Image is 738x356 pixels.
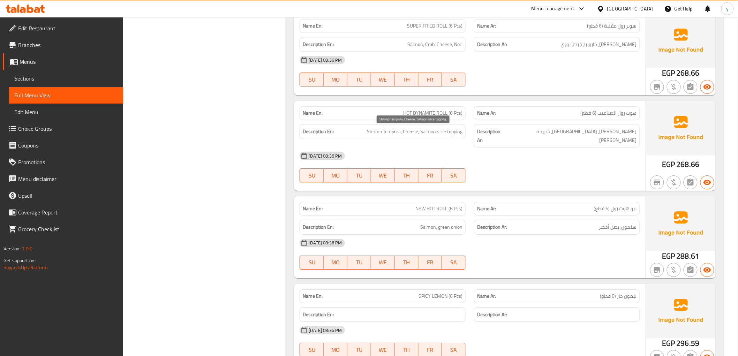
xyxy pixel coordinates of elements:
button: Not has choices [684,80,698,94]
span: SUPER FRIED ROLL (6 Pcs) [407,22,462,30]
span: EGP [662,336,675,350]
a: Grocery Checklist [3,221,123,237]
span: WE [374,171,392,181]
button: MO [324,168,347,182]
div: [GEOGRAPHIC_DATA] [607,5,653,13]
a: Upsell [3,187,123,204]
button: MO [324,73,347,86]
strong: Description En: [303,40,334,49]
strong: Name En: [303,293,323,300]
button: Purchased item [667,175,681,189]
button: Not branch specific item [650,175,664,189]
button: TH [395,256,419,270]
span: Edit Restaurant [18,24,118,32]
strong: Description Ar: [477,127,505,144]
strong: Name En: [303,205,323,212]
button: SA [442,168,466,182]
a: Branches [3,37,123,53]
button: Not branch specific item [650,80,664,94]
span: SU [303,171,321,181]
span: سلمون، كابوريا، جبنة، نوري [561,40,637,49]
a: Menus [3,53,123,70]
button: SU [300,256,324,270]
span: Grocery Checklist [18,225,118,233]
span: FR [421,345,439,355]
span: [DATE] 08:36 PM [306,327,345,334]
span: TU [350,257,368,267]
span: سوبر رول مقلية (6 قطع) [587,22,637,30]
strong: Name Ar: [477,293,496,300]
button: Not branch specific item [650,263,664,277]
a: Coverage Report [3,204,123,221]
span: TU [350,345,368,355]
button: SU [300,73,324,86]
button: SA [442,73,466,86]
span: TU [350,171,368,181]
span: [DATE] 08:36 PM [306,240,345,246]
span: WE [374,75,392,85]
div: Menu-management [532,5,574,13]
strong: Name Ar: [477,109,496,117]
span: WE [374,257,392,267]
strong: Description Ar: [477,310,507,319]
strong: Description En: [303,310,334,319]
span: Salmon, Crab, Cheese, Nori [407,40,462,49]
span: Edit Menu [14,108,118,116]
img: Ae5nvW7+0k+MAAAAAElFTkSuQmCC [646,101,716,155]
button: WE [371,168,395,182]
button: FR [419,168,442,182]
span: WE [374,345,392,355]
span: Sections [14,74,118,83]
a: Choice Groups [3,120,123,137]
span: SU [303,75,321,85]
span: NEW HOT ROLL (6 Pcs) [415,205,462,212]
img: Ae5nvW7+0k+MAAAAAElFTkSuQmCC [646,284,716,338]
strong: Name En: [303,22,323,30]
span: Coupons [18,141,118,150]
a: Menu disclaimer [3,171,123,187]
button: Available [700,80,714,94]
span: 296.59 [677,336,700,350]
span: FR [421,171,439,181]
img: Ae5nvW7+0k+MAAAAAElFTkSuQmCC [646,14,716,68]
span: FR [421,75,439,85]
button: FR [419,256,442,270]
span: [DATE] 08:36 PM [306,57,345,63]
strong: Description En: [303,223,334,232]
button: Available [700,175,714,189]
span: SA [445,345,463,355]
strong: Description Ar: [477,223,507,232]
span: SA [445,75,463,85]
button: Purchased item [667,80,681,94]
strong: Description Ar: [477,40,507,49]
button: TH [395,73,419,86]
span: MO [326,257,345,267]
span: EGP [662,66,675,80]
a: Support.OpsPlatform [3,263,48,272]
span: SU [303,257,321,267]
span: Promotions [18,158,118,166]
span: ليمون حار (6 قطع) [600,293,637,300]
span: هوت رول الديناميت (6 قطع) [581,109,637,117]
span: TU [350,75,368,85]
button: WE [371,256,395,270]
span: EGP [662,249,675,263]
a: Coupons [3,137,123,154]
span: TH [398,257,416,267]
span: SA [445,257,463,267]
span: Salmon, green onion [420,223,462,232]
button: SU [300,168,324,182]
button: TU [347,73,371,86]
span: HOT DYNAMITE ROLL (6 Pcs) [403,109,462,117]
span: 268.66 [677,158,700,171]
a: Sections [9,70,123,87]
span: نيو هوت رول (6 قطع) [594,205,637,212]
button: TU [347,168,371,182]
span: Version: [3,244,21,253]
span: TH [398,171,416,181]
span: Menu disclaimer [18,175,118,183]
span: MO [326,75,345,85]
span: Coverage Report [18,208,118,217]
span: TH [398,75,416,85]
strong: Description En: [303,127,334,136]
